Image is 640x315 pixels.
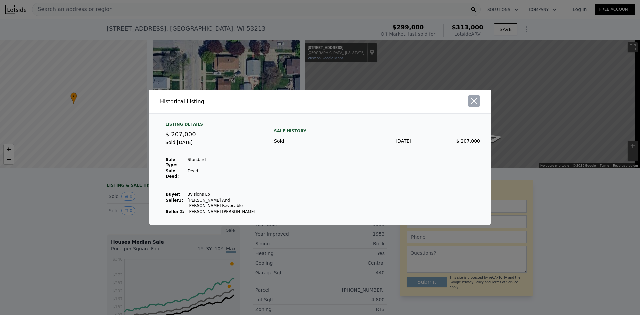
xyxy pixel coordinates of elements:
[187,191,258,197] td: 3visions Lp
[187,209,258,215] td: [PERSON_NAME] [PERSON_NAME]
[166,192,180,197] strong: Buyer :
[343,138,411,144] div: [DATE]
[165,122,258,130] div: Listing Details
[166,169,179,179] strong: Sale Deed:
[165,139,258,151] div: Sold [DATE]
[160,98,317,106] div: Historical Listing
[166,209,184,214] strong: Seller 2:
[456,138,480,144] span: $ 207,000
[187,197,258,209] td: [PERSON_NAME] And [PERSON_NAME] Revocable
[166,198,183,203] strong: Seller 1 :
[165,131,196,138] span: $ 207,000
[166,157,178,167] strong: Sale Type:
[274,138,343,144] div: Sold
[187,157,258,168] td: Standard
[187,168,258,179] td: Deed
[274,127,480,135] div: Sale History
